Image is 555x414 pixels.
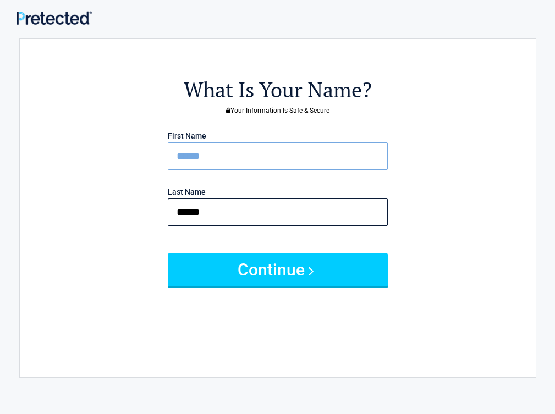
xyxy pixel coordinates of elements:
[168,188,206,196] label: Last Name
[80,76,475,104] h2: What Is Your Name?
[168,253,388,286] button: Continue
[80,107,475,114] h3: Your Information Is Safe & Secure
[168,132,206,140] label: First Name
[17,11,92,25] img: Main Logo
